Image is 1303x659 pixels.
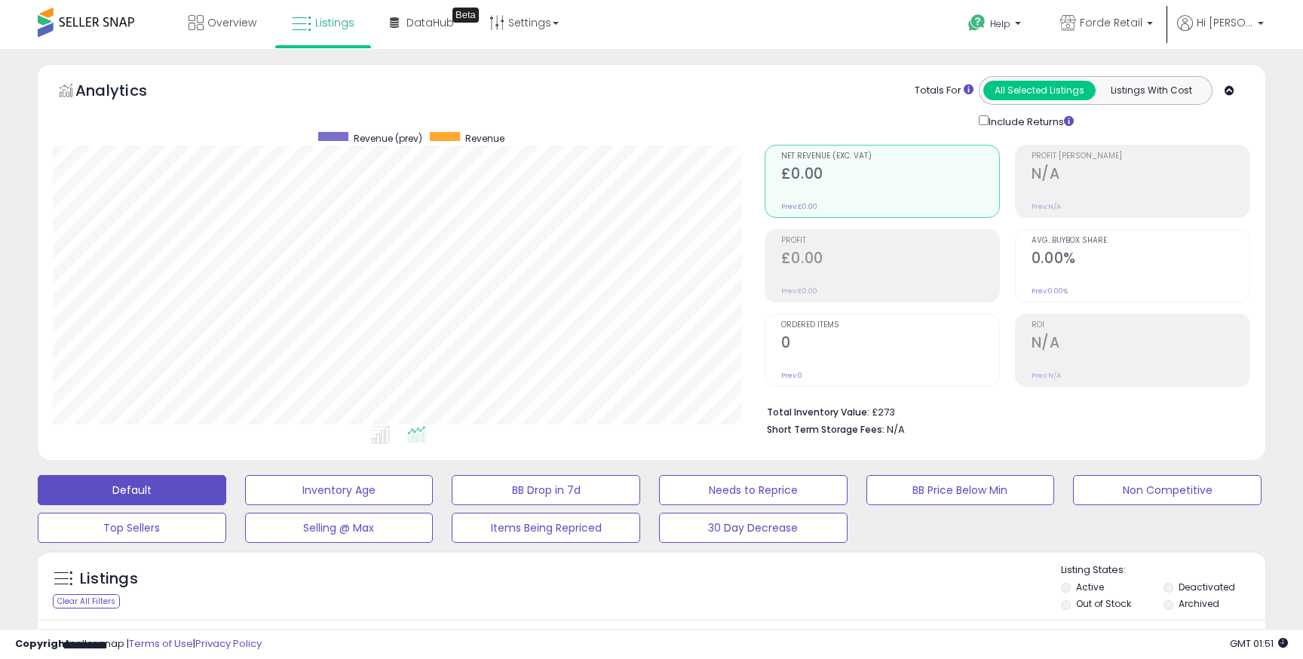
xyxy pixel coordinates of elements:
[767,402,1239,420] li: £273
[1230,636,1288,651] span: 2025-10-13 01:51 GMT
[15,636,70,651] strong: Copyright
[1080,15,1142,30] span: Forde Retail
[659,475,848,505] button: Needs to Reprice
[1179,581,1235,593] label: Deactivated
[990,17,1010,30] span: Help
[245,475,434,505] button: Inventory Age
[1032,371,1061,380] small: Prev: N/A
[452,8,479,23] div: Tooltip anchor
[967,14,986,32] i: Get Help
[781,334,999,354] h2: 0
[465,132,504,145] span: Revenue
[315,15,354,30] span: Listings
[245,513,434,543] button: Selling @ Max
[1073,475,1262,505] button: Non Competitive
[38,513,226,543] button: Top Sellers
[967,112,1092,130] div: Include Returns
[1032,202,1061,211] small: Prev: N/A
[781,321,999,329] span: Ordered Items
[1095,81,1207,100] button: Listings With Cost
[781,237,999,245] span: Profit
[767,423,885,436] b: Short Term Storage Fees:
[915,84,973,98] div: Totals For
[887,422,905,437] span: N/A
[38,475,226,505] button: Default
[781,250,999,270] h2: £0.00
[1032,321,1249,329] span: ROI
[781,202,817,211] small: Prev: £0.00
[1032,152,1249,161] span: Profit [PERSON_NAME]
[1197,15,1253,30] span: Hi [PERSON_NAME]
[767,406,869,418] b: Total Inventory Value:
[983,81,1096,100] button: All Selected Listings
[866,475,1055,505] button: BB Price Below Min
[452,513,640,543] button: Items Being Repriced
[1032,237,1249,245] span: Avg. Buybox Share
[15,637,262,651] div: seller snap | |
[406,15,454,30] span: DataHub
[659,513,848,543] button: 30 Day Decrease
[53,594,120,608] div: Clear All Filters
[1032,287,1068,296] small: Prev: 0.00%
[1177,15,1264,49] a: Hi [PERSON_NAME]
[75,80,176,105] h5: Analytics
[1061,563,1265,578] p: Listing States:
[1032,165,1249,185] h2: N/A
[207,15,256,30] span: Overview
[80,569,138,590] h5: Listings
[781,371,802,380] small: Prev: 0
[1076,581,1104,593] label: Active
[781,165,999,185] h2: £0.00
[354,132,422,145] span: Revenue (prev)
[1179,597,1219,610] label: Archived
[956,2,1036,49] a: Help
[781,152,999,161] span: Net Revenue (Exc. VAT)
[1032,334,1249,354] h2: N/A
[1076,597,1131,610] label: Out of Stock
[1032,250,1249,270] h2: 0.00%
[452,475,640,505] button: BB Drop in 7d
[781,287,817,296] small: Prev: £0.00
